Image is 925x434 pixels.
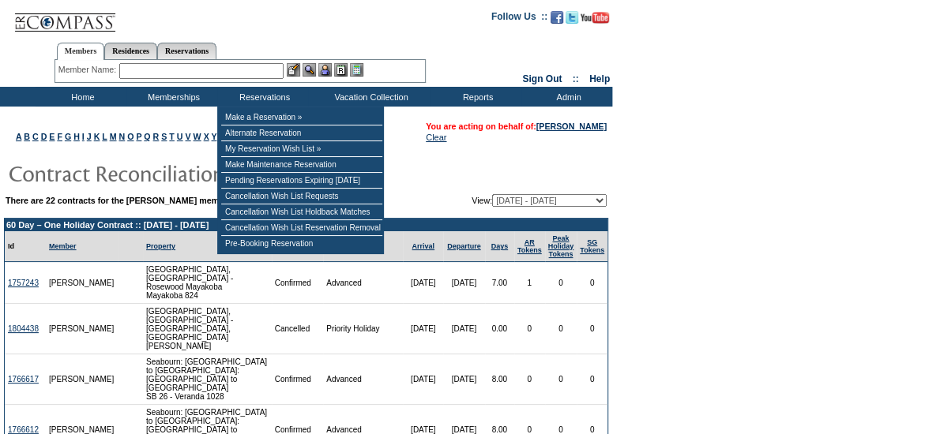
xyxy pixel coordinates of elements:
td: Advanced [323,354,403,405]
td: [DATE] [403,262,442,304]
td: 60 Day – One Holiday Contract :: [DATE] - [DATE] [5,219,607,231]
td: Admin [521,87,612,107]
a: P [136,132,141,141]
a: L [102,132,107,141]
td: [GEOGRAPHIC_DATA], [GEOGRAPHIC_DATA] - [GEOGRAPHIC_DATA], [GEOGRAPHIC_DATA] [PERSON_NAME] [143,304,272,354]
span: :: [573,73,579,84]
td: My Reservation Wish List » [221,141,382,157]
td: [PERSON_NAME] [46,262,118,304]
a: Days [491,242,508,250]
td: [DATE] [403,354,442,405]
a: Q [144,132,150,141]
a: Arrival [412,242,434,250]
td: Id [5,231,46,262]
td: [GEOGRAPHIC_DATA], [GEOGRAPHIC_DATA] - Rosewood Mayakoba Mayakoba 824 [143,262,272,304]
td: Follow Us :: [491,9,547,28]
td: 0.00 [485,304,514,354]
b: There are 22 contracts for the [PERSON_NAME] membership: [6,196,252,205]
a: SGTokens [580,238,604,254]
td: Vacation Collection [308,87,431,107]
td: [DATE] [443,304,485,354]
a: O [127,132,133,141]
td: Make a Reservation » [221,110,382,125]
img: pgTtlContractReconciliation.gif [8,157,324,189]
td: 7.00 [485,262,514,304]
td: [DATE] [443,354,485,405]
a: G [65,132,71,141]
td: Cancellation Wish List Requests [221,189,382,204]
td: 0 [514,354,545,405]
a: V [185,132,190,141]
img: b_calculator.gif [350,63,363,77]
td: Home [36,87,126,107]
a: D [41,132,47,141]
a: E [49,132,55,141]
td: Advanced [323,262,403,304]
td: View: [394,194,607,207]
a: Clear [426,133,446,142]
td: Priority Holiday [323,304,403,354]
a: 1804438 [8,324,39,333]
a: Departure [447,242,481,250]
td: Reports [431,87,521,107]
a: Members [57,43,105,60]
td: Pending Reservations Expiring [DATE] [221,173,382,189]
a: 1766617 [8,375,39,383]
td: Cancellation Wish List Holdback Matches [221,204,382,220]
a: Follow us on Twitter [566,16,578,25]
td: Confirmed [272,262,324,304]
td: Memberships [126,87,217,107]
div: Member Name: [58,63,119,77]
a: M [110,132,117,141]
td: 0 [545,304,577,354]
a: I [82,132,85,141]
a: H [73,132,80,141]
td: 0 [577,354,607,405]
td: 0 [545,354,577,405]
a: F [57,132,62,141]
a: T [169,132,175,141]
a: Peak HolidayTokens [548,234,574,258]
a: S [161,132,167,141]
a: X [204,132,209,141]
td: 0 [577,262,607,304]
td: Confirmed [272,354,324,405]
img: View [303,63,316,77]
img: Become our fan on Facebook [551,11,563,24]
td: Make Maintenance Reservation [221,157,382,173]
a: 1757243 [8,279,39,287]
td: 0 [514,304,545,354]
td: Pre-Booking Reservation [221,236,382,251]
a: Member [49,242,77,250]
a: Subscribe to our YouTube Channel [581,16,609,25]
a: Help [589,73,610,84]
img: Impersonate [318,63,332,77]
a: N [118,132,125,141]
td: 1 [514,262,545,304]
a: Sign Out [522,73,562,84]
a: Residences [104,43,157,59]
td: [PERSON_NAME] [46,354,118,405]
a: ARTokens [517,238,542,254]
td: 0 [545,262,577,304]
td: 8.00 [485,354,514,405]
a: [PERSON_NAME] [536,122,607,131]
img: Reservations [334,63,348,77]
td: [DATE] [403,304,442,354]
td: Seabourn: [GEOGRAPHIC_DATA] to [GEOGRAPHIC_DATA]: [GEOGRAPHIC_DATA] to [GEOGRAPHIC_DATA] SB 26 - ... [143,354,272,405]
td: Reservations [217,87,308,107]
a: J [87,132,92,141]
a: A [16,132,21,141]
a: K [94,132,100,141]
span: You are acting on behalf of: [426,122,607,131]
img: Subscribe to our YouTube Channel [581,12,609,24]
td: Cancellation Wish List Reservation Removal [221,220,382,236]
a: C [32,132,39,141]
a: W [194,132,201,141]
td: [PERSON_NAME] [46,304,118,354]
a: U [177,132,183,141]
td: 0 [577,304,607,354]
a: R [153,132,160,141]
a: Y [211,132,216,141]
a: B [24,132,30,141]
